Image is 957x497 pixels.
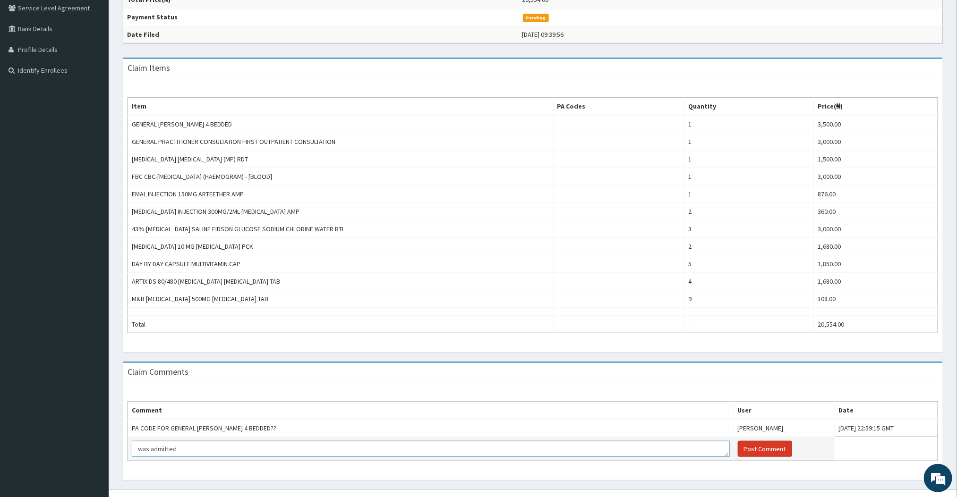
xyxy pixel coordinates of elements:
[128,220,554,238] td: 43% [MEDICAL_DATA] SALINE FIDSON GLUCOSE SODIUM CHLORINE WATER BTL
[684,316,814,333] td: ------
[684,185,814,203] td: 1
[128,98,554,116] th: Item
[684,220,814,238] td: 3
[128,133,554,151] td: GENERAL PRACTITIONER CONSULTATION FIRST OUTPATIENT CONSULTATION
[123,8,518,26] th: Payment Status
[17,47,38,71] img: d_794563401_company_1708531726252_794563401
[813,115,938,133] td: 3,500.00
[128,255,554,273] td: DAY BY DAY CAPSULE MULTIVITAMIN CAP
[523,14,549,22] span: Pending
[684,151,814,168] td: 1
[738,441,792,457] button: Post Comment
[684,115,814,133] td: 1
[5,258,180,291] textarea: Type your message and hit 'Enter'
[128,168,554,185] td: FBC CBC-[MEDICAL_DATA] (HAEMOGRAM) - [BLOOD]
[813,185,938,203] td: 876.00
[684,203,814,220] td: 2
[835,402,938,420] th: Date
[128,402,734,420] th: Comment
[813,98,938,116] th: Price(₦)
[813,168,938,185] td: 3,000.00
[55,119,130,214] span: We're online!
[128,64,170,72] h3: Claim Items
[813,290,938,308] td: 108.00
[734,419,835,437] td: [PERSON_NAME]
[155,5,178,27] div: Minimize live chat window
[522,30,564,39] div: [DATE] 09:39:56
[813,220,938,238] td: 3,000.00
[813,255,938,273] td: 1,850.00
[813,203,938,220] td: 360.00
[813,151,938,168] td: 1,500.00
[128,238,554,255] td: [MEDICAL_DATA] 10 MG [MEDICAL_DATA] PCK
[684,255,814,273] td: 5
[128,273,554,290] td: ARTIX DS 80/480 [MEDICAL_DATA] [MEDICAL_DATA] TAB
[49,53,159,65] div: Chat with us now
[128,290,554,308] td: M&B [MEDICAL_DATA] 500MG [MEDICAL_DATA] TAB
[684,133,814,151] td: 1
[813,133,938,151] td: 3,000.00
[813,316,938,333] td: 20,554.00
[128,203,554,220] td: [MEDICAL_DATA] INJECTION 300MG/2ML [MEDICAL_DATA] AMP
[123,26,518,43] th: Date Filed
[684,238,814,255] td: 2
[132,441,730,457] textarea: was admitted
[128,419,734,437] td: PA CODE FOR GENERAL [PERSON_NAME] 4 BEDDED??
[128,368,188,376] h3: Claim Comments
[128,115,554,133] td: GENERAL [PERSON_NAME] 4 BEDDED
[128,151,554,168] td: [MEDICAL_DATA] [MEDICAL_DATA] (MP) RDT
[128,185,554,203] td: EMAL INJECTION 150MG ARTEETHER AMP
[684,290,814,308] td: 9
[813,273,938,290] td: 1,680.00
[813,238,938,255] td: 1,680.00
[684,168,814,185] td: 1
[684,273,814,290] td: 4
[553,98,684,116] th: PA Codes
[734,402,835,420] th: User
[128,316,554,333] td: Total
[684,98,814,116] th: Quantity
[835,419,938,437] td: [DATE] 22:59:15 GMT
